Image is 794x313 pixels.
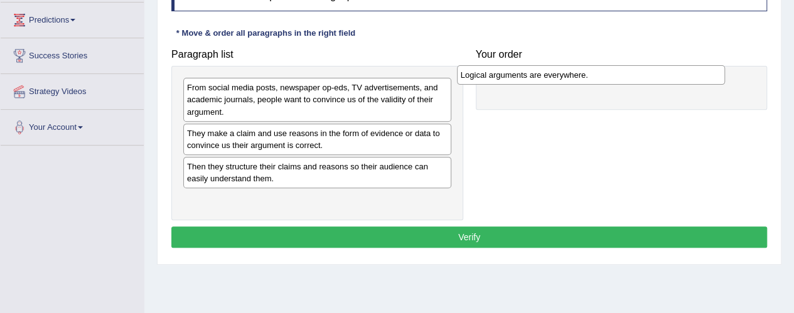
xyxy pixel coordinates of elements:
a: Predictions [1,3,144,34]
div: * Move & order all paragraphs in the right field [171,27,360,39]
div: They make a claim and use reasons in the form of evidence or data to convince us their argument i... [183,124,451,155]
div: Then they structure their claims and reasons so their audience can easily understand them. [183,157,451,188]
a: Success Stories [1,38,144,70]
a: Your Account [1,110,144,141]
a: Strategy Videos [1,74,144,105]
div: From social media posts, newspaper op-eds, TV advertisements, and academic journals, people want ... [183,78,451,121]
div: Logical arguments are everywhere. [457,65,725,84]
h4: Paragraph list [171,49,463,60]
h4: Your order [476,49,768,60]
button: Verify [171,226,767,248]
